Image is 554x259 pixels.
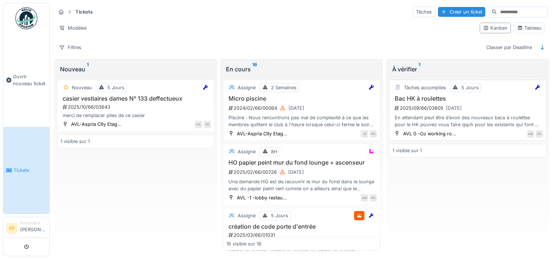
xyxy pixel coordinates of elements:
div: 2024/02/66/00064 [228,104,377,113]
div: 2 Semaines [271,84,297,91]
div: AVL 0 -Co working ro... [403,130,456,137]
h3: casier vestiaires dames N° 133 deffectueux [60,95,211,102]
h3: Micro piscine [226,95,377,102]
li: [PERSON_NAME] [20,220,47,236]
span: Ouvrir nouveau ticket [13,73,47,87]
div: AM [527,130,534,138]
h3: création de code porte d'entrée [226,223,377,230]
div: Filtres [56,42,85,53]
div: Piscine : Nous rencontrons pas mal de complexité à ce que les membres quittent le club à l'heure ... [226,114,377,128]
h3: HO papier peint mur du fond lounge + ascenseur [226,159,377,166]
img: Badge_color-CXgf-gQk.svg [15,7,37,29]
div: Nouveau [60,65,211,74]
div: [DATE] [289,105,304,112]
div: Demandeur [20,220,47,226]
sup: 1 [418,65,420,74]
div: 1 visible sur 1 [60,138,90,145]
div: PD [369,130,377,138]
div: 5 Jours [271,212,288,219]
span: Tickets [14,167,47,174]
div: 1 visible sur 1 [392,147,421,154]
div: [DATE] [446,105,461,112]
div: 16 visible sur 16 [226,241,261,248]
a: Ouvrir nouveau ticket [3,33,49,127]
div: 2025/10/66/03643 [62,104,211,110]
strong: Tickets [72,8,96,15]
div: 2025/03/66/01031 [228,232,377,239]
a: Tickets [3,127,49,214]
div: AM [361,194,368,202]
div: Assigné [238,212,256,219]
div: Classer par Deadline [483,42,535,53]
div: À vérifier [392,65,543,74]
div: 8H [271,148,278,155]
div: 2025/02/66/00726 [228,168,377,177]
div: En attendant peut être d’avoir des nouveaux bacs à roulettes pour le HK pouvez vous faire qqch po... [392,114,543,128]
div: AVL-Aspria City Etag... [237,130,287,137]
div: 5 Jours [107,84,124,91]
a: AF Demandeur[PERSON_NAME] [6,220,47,238]
li: AF [6,223,17,234]
div: Assigné [238,148,256,155]
div: merci de remplacer piles de ce casier [60,112,211,119]
h3: Bac HK à roulettes [392,95,543,102]
div: Tâches [413,7,435,17]
div: Tâches accomplies [404,84,446,91]
div: AVL-Aspria City Etag... [71,121,122,128]
div: En cours [226,65,377,74]
div: Assigné [238,84,256,91]
div: Créer un ticket [438,7,485,17]
div: [DATE] [288,169,304,176]
div: Nouveau [72,84,92,91]
div: Une demande HO est de recouvrir le mur du fond dans le lounge avec du papier peint vert comme on ... [226,178,377,192]
div: PD [369,194,377,202]
div: Kanban [483,25,507,31]
div: PD [536,130,543,138]
div: JS [361,130,368,138]
div: 5 Jours [461,84,478,91]
div: Tableau [517,25,542,31]
div: 2025/09/66/03605 [394,104,543,113]
div: AA [195,121,202,128]
sup: 1 [87,65,89,74]
sup: 16 [252,65,257,74]
div: Modèles [56,23,90,33]
div: PD [204,121,211,128]
div: AVL -1 -lobby restau... [237,194,287,201]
